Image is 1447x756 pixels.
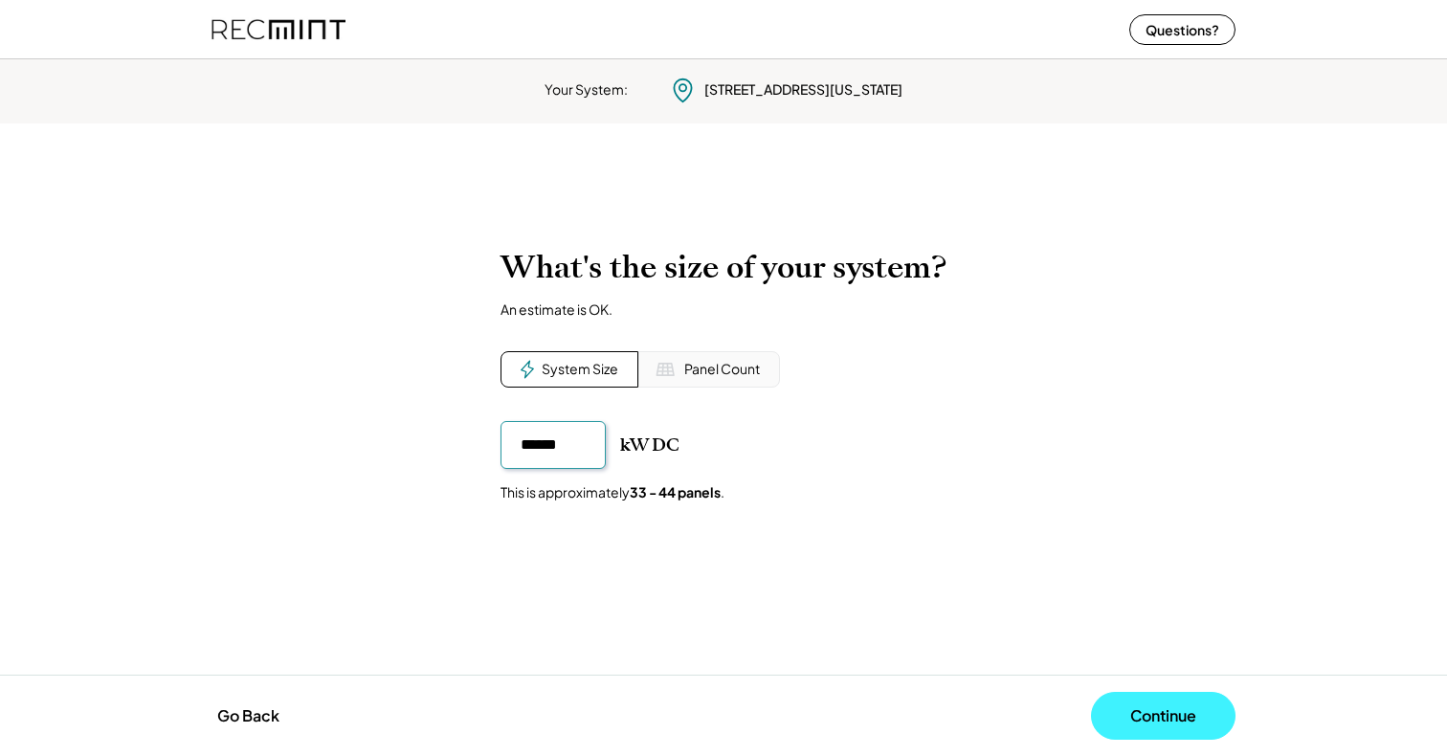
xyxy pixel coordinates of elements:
[211,695,285,737] button: Go Back
[656,360,675,379] img: Solar%20Panel%20Icon%20%281%29.svg
[501,483,724,502] div: This is approximately .
[630,483,721,500] strong: 33 - 44 panels
[501,300,612,318] div: An estimate is OK.
[211,4,345,55] img: recmint-logotype%403x%20%281%29.jpeg
[704,80,902,100] div: [STREET_ADDRESS][US_STATE]
[1091,692,1236,740] button: Continue
[545,80,628,100] div: Your System:
[684,360,760,379] div: Panel Count
[542,360,618,379] div: System Size
[620,434,679,456] div: kW DC
[501,249,946,286] h2: What's the size of your system?
[1129,14,1236,45] button: Questions?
